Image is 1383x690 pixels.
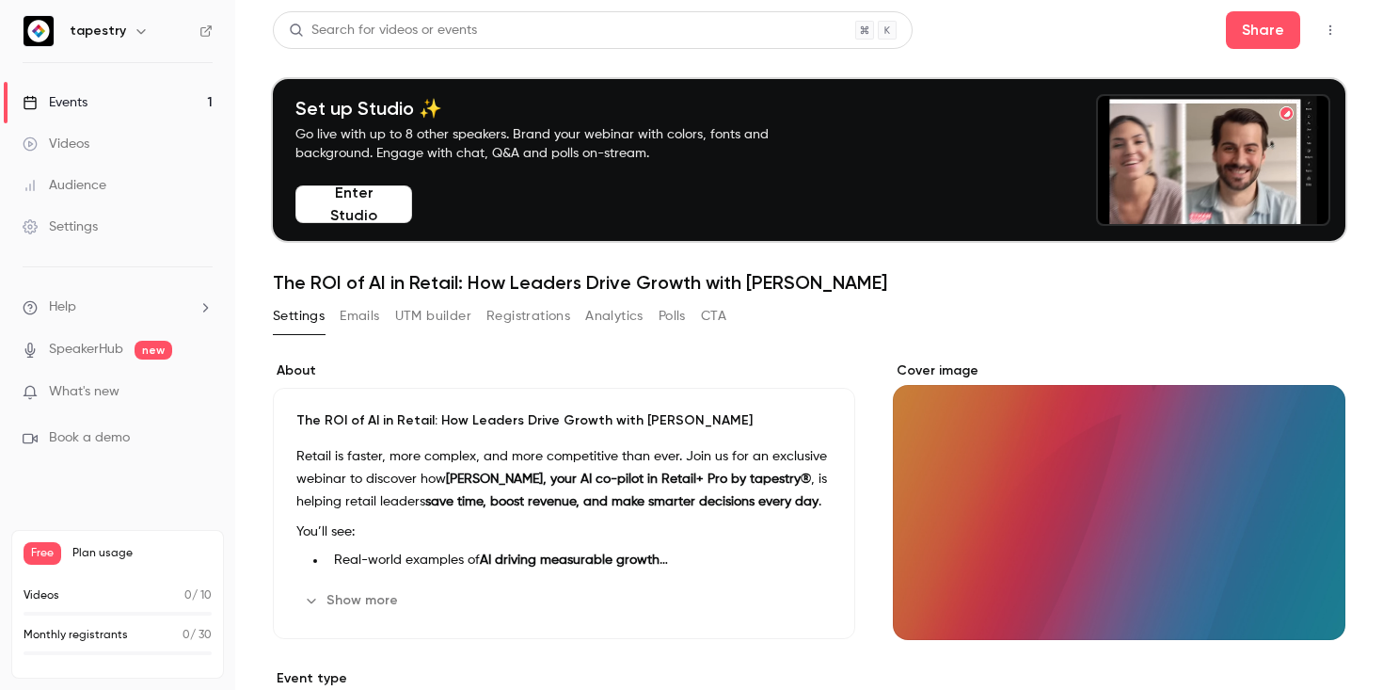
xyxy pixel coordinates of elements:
[23,176,106,195] div: Audience
[486,301,570,331] button: Registrations
[23,93,87,112] div: Events
[296,411,832,430] p: The ROI of AI in Retail: How Leaders Drive Growth with [PERSON_NAME]
[273,669,855,688] p: Event type
[49,428,130,448] span: Book a demo
[70,22,126,40] h6: tapestry
[273,271,1345,294] h1: The ROI of AI in Retail: How Leaders Drive Growth with [PERSON_NAME]
[480,554,668,567] strong: AI driving measurable growth
[183,627,212,644] p: / 30
[24,627,128,644] p: Monthly registrants
[273,301,325,331] button: Settings
[296,521,832,543] p: You’ll see:
[893,361,1345,380] label: Cover image
[395,301,471,331] button: UTM builder
[23,135,89,153] div: Videos
[184,590,192,602] span: 0
[701,301,726,331] button: CTA
[24,542,61,565] span: Free
[135,341,172,360] span: new
[295,125,813,163] p: Go live with up to 8 other speakers. Brand your webinar with colors, fonts and background. Engage...
[72,546,212,561] span: Plan usage
[326,551,832,570] li: Real-world examples of
[296,586,409,616] button: Show more
[24,587,59,604] p: Videos
[49,340,123,360] a: SpeakerHub
[340,301,379,331] button: Emails
[893,361,1345,640] section: Cover image
[49,297,76,317] span: Help
[289,21,477,40] div: Search for videos or events
[296,445,832,513] p: Retail is faster, more complex, and more competitive than ever. Join us for an exclusive webinar ...
[49,382,119,402] span: What's new
[184,587,212,604] p: / 10
[183,630,190,641] span: 0
[23,297,213,317] li: help-dropdown-opener
[295,185,412,223] button: Enter Studio
[23,217,98,236] div: Settings
[273,361,855,380] label: About
[425,495,819,508] strong: save time, boost revenue, and make smarter decisions every day
[585,301,644,331] button: Analytics
[446,473,811,486] strong: [PERSON_NAME], your AI co-pilot in Retail+ Pro by tapestry®
[295,97,813,120] h4: Set up Studio ✨
[190,384,213,401] iframe: Noticeable Trigger
[659,301,686,331] button: Polls
[1226,11,1300,49] button: Share
[24,16,54,46] img: tapestry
